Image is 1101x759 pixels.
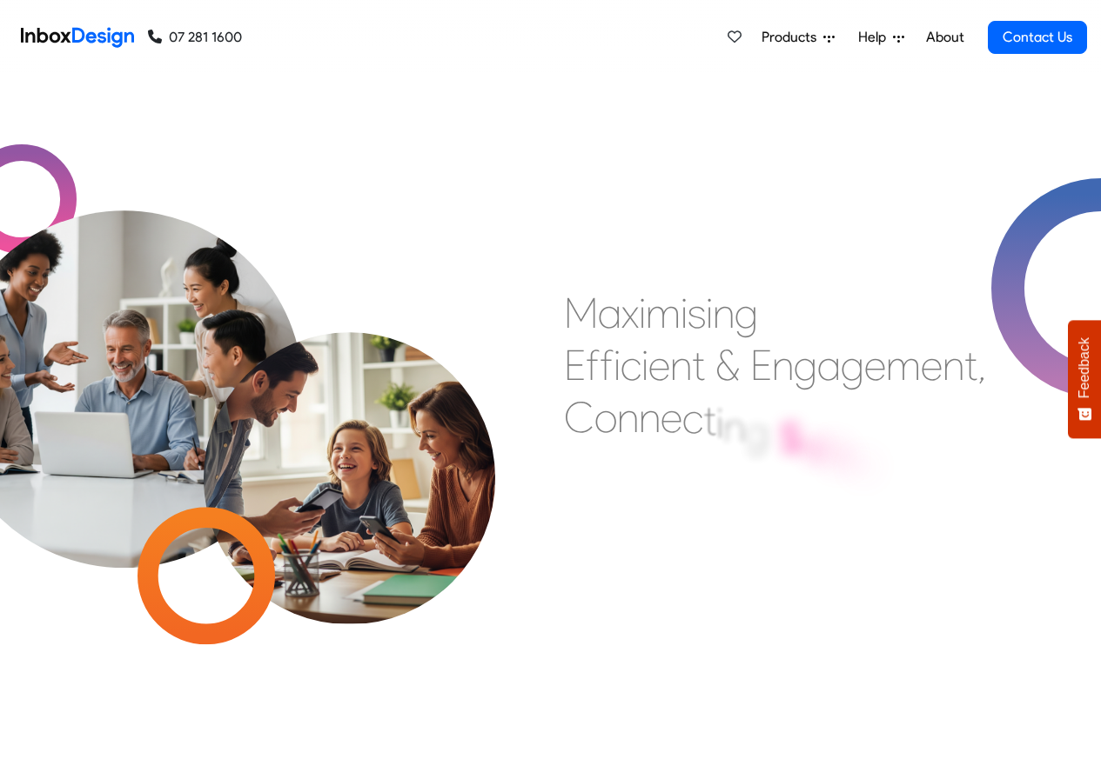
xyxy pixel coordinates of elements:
[564,391,594,443] div: C
[817,339,841,391] div: a
[713,287,735,339] div: n
[803,419,827,471] div: c
[617,391,639,443] div: n
[621,339,641,391] div: c
[921,20,969,55] a: About
[148,27,242,48] a: 07 281 1600
[977,339,986,391] div: ,
[794,339,817,391] div: g
[639,391,661,443] div: n
[988,21,1087,54] a: Contact Us
[646,287,681,339] div: m
[750,339,772,391] div: E
[600,339,614,391] div: f
[864,339,886,391] div: e
[779,412,803,464] div: S
[755,20,842,55] a: Products
[586,339,600,391] div: f
[681,287,688,339] div: i
[641,339,648,391] div: i
[745,406,769,458] div: g
[564,287,598,339] div: M
[614,339,621,391] div: i
[1068,320,1101,438] button: Feedback - Show survey
[648,339,670,391] div: e
[661,391,682,443] div: e
[723,401,745,453] div: n
[762,27,823,48] span: Products
[851,436,876,489] div: o
[692,339,705,391] div: t
[167,260,532,624] img: parents_with_child.png
[564,339,586,391] div: E
[706,287,713,339] div: i
[921,339,943,391] div: e
[598,287,621,339] div: a
[851,20,911,55] a: Help
[1077,337,1092,398] span: Feedback
[715,339,740,391] div: &
[827,427,851,479] div: h
[682,392,703,444] div: c
[716,396,723,449] div: i
[858,27,893,48] span: Help
[943,339,964,391] div: n
[703,394,716,446] div: t
[964,339,977,391] div: t
[735,287,758,339] div: g
[639,287,646,339] div: i
[594,391,617,443] div: o
[841,339,864,391] div: g
[772,339,794,391] div: n
[886,339,921,391] div: m
[621,287,639,339] div: x
[688,287,706,339] div: s
[564,287,986,548] div: Maximising Efficient & Engagement, Connecting Schools, Families, and Students.
[670,339,692,391] div: n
